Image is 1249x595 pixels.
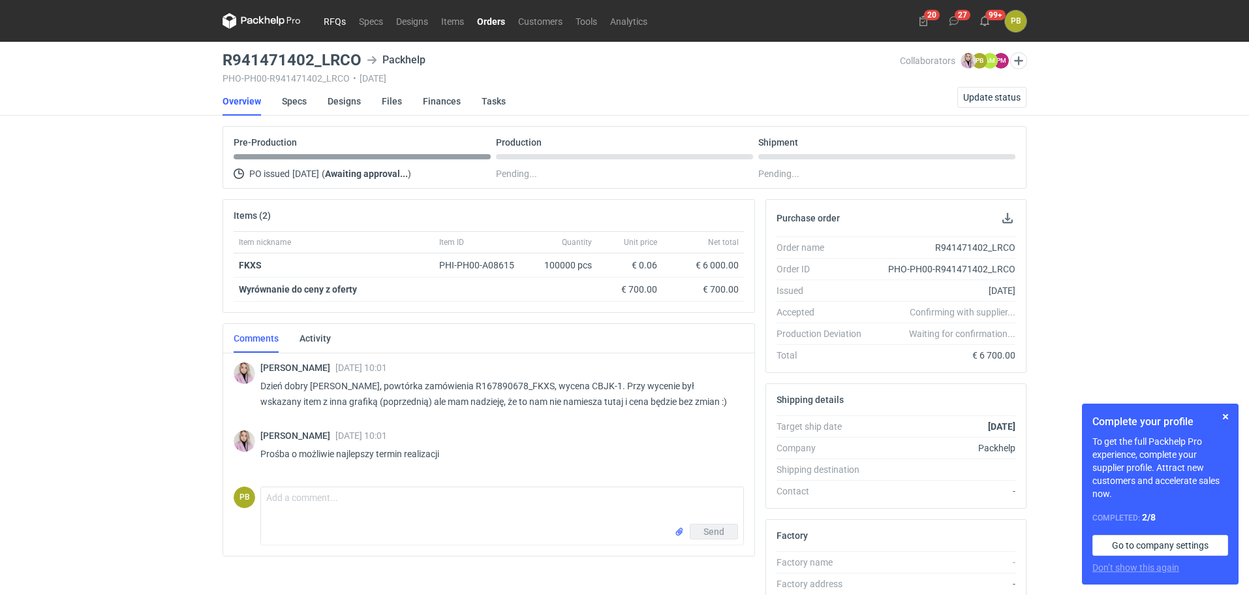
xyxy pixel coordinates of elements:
[390,13,435,29] a: Designs
[1092,535,1228,556] a: Go to company settings
[300,324,331,353] a: Activity
[872,556,1015,569] div: -
[1092,511,1228,524] div: Completed:
[328,87,361,116] a: Designs
[777,306,872,319] div: Accepted
[1142,512,1156,523] strong: 2 / 8
[512,13,569,29] a: Customers
[777,530,808,541] h2: Factory
[532,253,597,278] div: 100000 pcs
[777,327,872,340] div: Production Deviation
[325,169,408,179] strong: Awaiting approval...
[993,53,1009,69] figcaption: PM
[872,263,1015,276] div: PHO-PH00-R941471402_LRCO
[260,378,733,410] p: Dzień dobry [PERSON_NAME], powtórka zamówienia R167890678_FKXS, wycena CBJK-1. Przy wycenie był w...
[353,73,356,84] span: •
[690,524,738,539] button: Send
[777,349,872,362] div: Total
[1010,52,1027,69] button: Edit collaborators
[352,13,390,29] a: Specs
[569,13,604,29] a: Tools
[1092,435,1228,500] p: To get the full Packhelp Pro experience, complete your supplier profile. Attract new customers an...
[872,485,1015,498] div: -
[234,487,255,508] figcaption: PB
[668,259,739,272] div: € 6 000.00
[223,52,362,68] h3: R941471402_LRCO
[1000,210,1015,226] button: Download PO
[1005,10,1026,32] button: PB
[239,237,291,248] span: Item nickname
[234,487,255,508] div: Piotr Bożek
[777,577,872,590] div: Factory address
[234,430,255,452] img: Klaudia Wiśniewska
[777,241,872,254] div: Order name
[758,166,1015,182] div: Pending...
[292,166,319,182] span: [DATE]
[624,237,657,248] span: Unit price
[974,10,995,31] button: 99+
[777,556,872,569] div: Factory name
[322,169,325,179] span: (
[872,577,1015,590] div: -
[909,327,1015,340] em: Waiting for confirmation...
[777,263,872,276] div: Order ID
[223,13,301,29] svg: Packhelp Pro
[872,241,1015,254] div: R941471402_LRCO
[777,442,872,455] div: Company
[758,137,798,148] p: Shipment
[260,430,335,441] span: [PERSON_NAME]
[602,259,657,272] div: € 0.06
[963,93,1021,102] span: Update status
[382,87,402,116] a: Files
[408,169,411,179] span: )
[777,284,872,297] div: Issued
[910,307,1015,317] em: Confirming with supplier...
[1005,10,1026,32] div: Piotr Bożek
[988,421,1015,432] strong: [DATE]
[317,13,352,29] a: RFQs
[972,53,987,69] figcaption: PB
[708,237,739,248] span: Net total
[872,284,1015,297] div: [DATE]
[439,259,527,272] div: PHI-PH00-A08615
[234,166,491,182] div: PO issued
[435,13,470,29] a: Items
[335,430,387,441] span: [DATE] 10:01
[777,394,844,405] h2: Shipping details
[1218,409,1233,425] button: Skip for now
[234,210,271,221] h2: Items (2)
[944,10,964,31] button: 27
[282,87,307,116] a: Specs
[777,463,872,476] div: Shipping destination
[604,13,654,29] a: Analytics
[496,137,542,148] p: Production
[234,362,255,384] img: Klaudia Wiśniewska
[562,237,592,248] span: Quantity
[1092,561,1179,574] button: Don’t show this again
[777,420,872,433] div: Target ship date
[239,284,357,295] strong: Wyrównanie do ceny z oferty
[872,349,1015,362] div: € 6 700.00
[668,283,739,296] div: € 700.00
[482,87,506,116] a: Tasks
[602,283,657,296] div: € 700.00
[496,166,537,182] span: Pending...
[703,527,724,536] span: Send
[223,73,900,84] div: PHO-PH00-R941471402_LRCO [DATE]
[239,260,262,270] a: FKXS
[957,87,1026,108] button: Update status
[470,13,512,29] a: Orders
[367,52,425,68] div: Packhelp
[335,362,387,373] span: [DATE] 10:01
[900,56,955,66] span: Collaborators
[423,87,461,116] a: Finances
[1092,414,1228,430] h1: Complete your profile
[777,213,840,223] h2: Purchase order
[777,485,872,498] div: Contact
[913,10,934,31] button: 20
[439,237,464,248] span: Item ID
